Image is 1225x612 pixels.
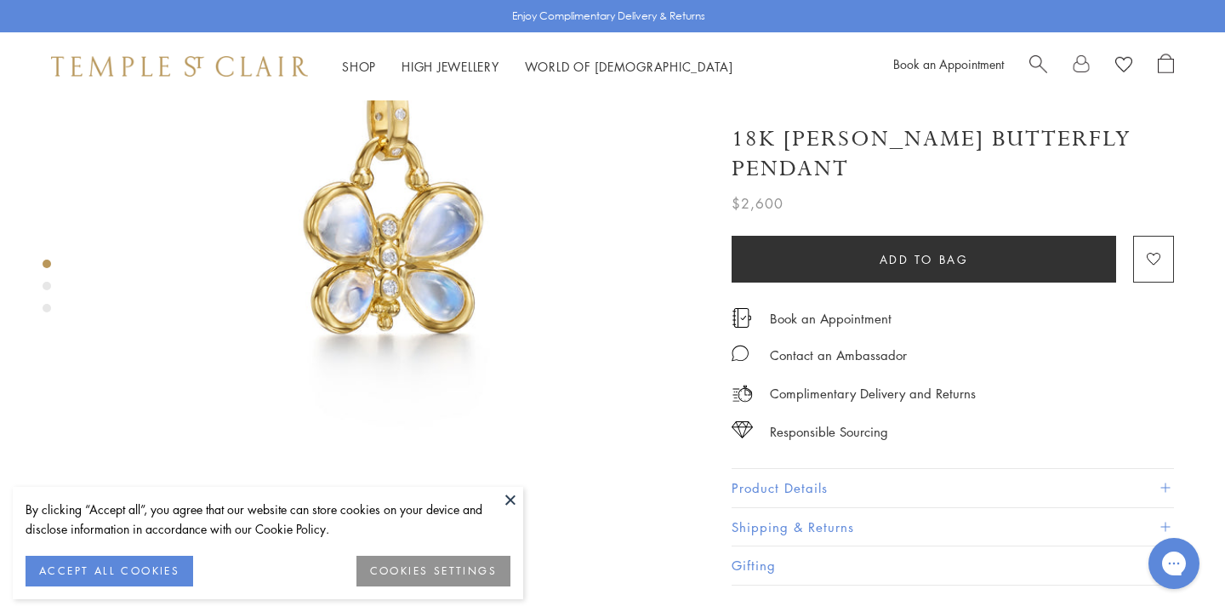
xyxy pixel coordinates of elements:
a: Search [1029,54,1047,79]
img: icon_delivery.svg [732,383,753,404]
img: Temple St. Clair [51,56,308,77]
img: icon_sourcing.svg [732,421,753,438]
div: Contact an Ambassador [770,345,907,366]
a: Book an Appointment [893,55,1004,72]
button: COOKIES SETTINGS [356,556,510,586]
p: Complimentary Delivery and Returns [770,383,976,404]
div: Product gallery navigation [43,255,51,326]
a: World of [DEMOGRAPHIC_DATA]World of [DEMOGRAPHIC_DATA] [525,58,733,75]
p: Enjoy Complimentary Delivery & Returns [512,8,705,25]
button: Add to bag [732,236,1116,283]
a: View Wishlist [1115,54,1132,79]
button: Shipping & Returns [732,508,1174,546]
button: ACCEPT ALL COOKIES [26,556,193,586]
iframe: Gorgias live chat messenger [1140,532,1208,595]
div: Responsible Sourcing [770,421,888,443]
div: By clicking “Accept all”, you agree that our website can store cookies on your device and disclos... [26,500,510,539]
a: High JewelleryHigh Jewellery [402,58,499,75]
a: Open Shopping Bag [1158,54,1174,79]
button: Product Details [732,469,1174,507]
nav: Main navigation [342,56,733,77]
a: Book an Appointment [770,309,892,328]
img: MessageIcon-01_2.svg [732,345,749,362]
button: Gifting [732,546,1174,585]
span: Add to bag [880,250,969,269]
h1: 18K [PERSON_NAME] Butterfly Pendant [732,124,1174,184]
a: ShopShop [342,58,376,75]
span: $2,600 [732,192,783,214]
img: icon_appointment.svg [732,308,752,328]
